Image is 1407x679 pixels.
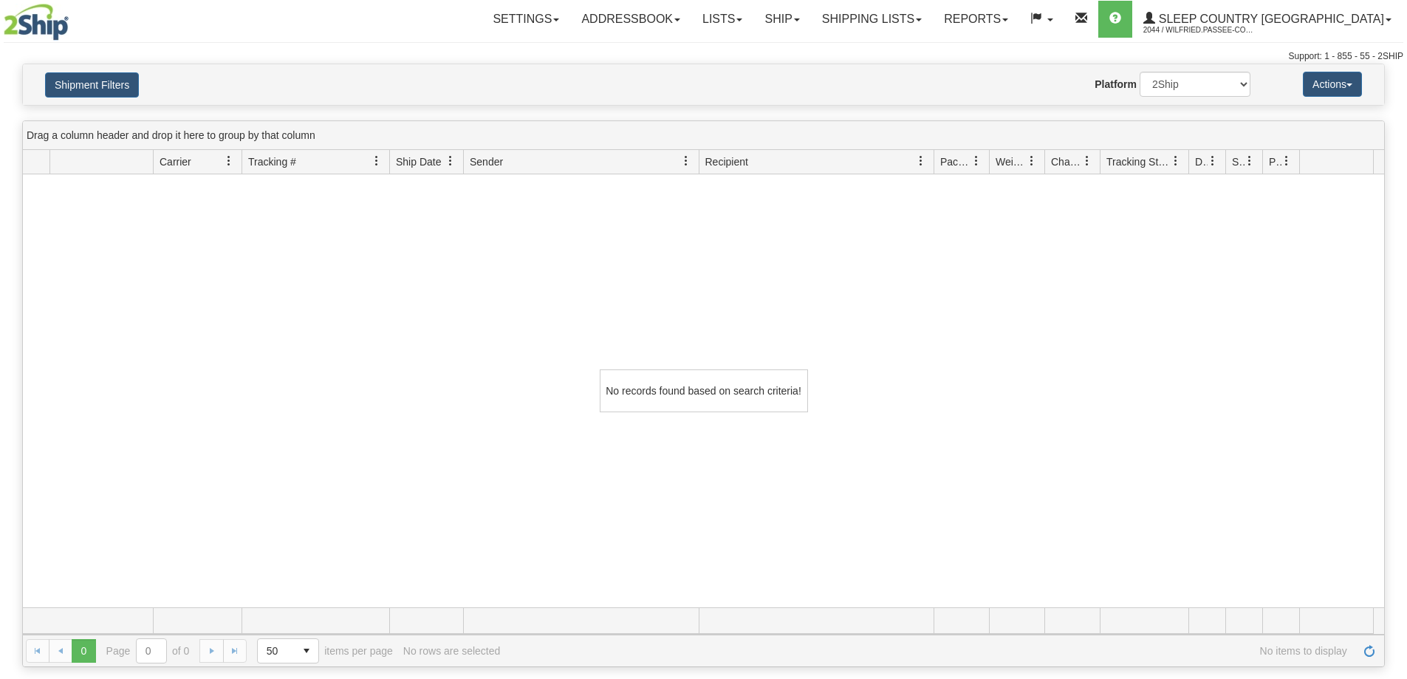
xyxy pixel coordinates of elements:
a: Lists [691,1,753,38]
span: Charge [1051,154,1082,169]
a: Tracking # filter column settings [364,149,389,174]
a: Pickup Status filter column settings [1274,149,1299,174]
span: Tracking Status [1106,154,1171,169]
a: Sleep Country [GEOGRAPHIC_DATA] 2044 / Wilfried.Passee-Coutrin [1132,1,1403,38]
a: Delivery Status filter column settings [1200,149,1225,174]
a: Reports [933,1,1019,38]
span: 2044 / Wilfried.Passee-Coutrin [1143,23,1254,38]
a: Addressbook [570,1,691,38]
span: Tracking # [248,154,296,169]
a: Shipment Issues filter column settings [1237,149,1262,174]
span: Ship Date [396,154,441,169]
img: logo2044.jpg [4,4,69,41]
span: Page sizes drop down [257,638,319,663]
a: Carrier filter column settings [216,149,242,174]
span: items per page [257,638,393,663]
button: Actions [1303,72,1362,97]
iframe: chat widget [1373,264,1406,414]
a: Sender filter column settings [674,149,699,174]
a: Settings [482,1,570,38]
span: Sender [470,154,503,169]
span: Carrier [160,154,191,169]
span: Page 0 [72,639,95,663]
a: Ship [753,1,810,38]
button: Shipment Filters [45,72,139,98]
a: Weight filter column settings [1019,149,1044,174]
span: Page of 0 [106,638,190,663]
div: Support: 1 - 855 - 55 - 2SHIP [4,50,1403,63]
span: select [295,639,318,663]
a: Recipient filter column settings [908,149,934,174]
div: No records found based on search criteria! [600,369,808,412]
span: No items to display [510,645,1347,657]
span: 50 [267,644,286,658]
span: Delivery Status [1195,154,1208,169]
a: Packages filter column settings [964,149,989,174]
span: Pickup Status [1269,154,1281,169]
a: Ship Date filter column settings [438,149,463,174]
span: Recipient [705,154,748,169]
label: Platform [1095,77,1137,92]
div: grid grouping header [23,121,1384,150]
span: Sleep Country [GEOGRAPHIC_DATA] [1155,13,1384,25]
a: Tracking Status filter column settings [1163,149,1188,174]
a: Charge filter column settings [1075,149,1100,174]
span: Packages [940,154,971,169]
span: Shipment Issues [1232,154,1245,169]
span: Weight [996,154,1027,169]
a: Refresh [1358,639,1381,663]
div: No rows are selected [403,645,501,657]
a: Shipping lists [811,1,933,38]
